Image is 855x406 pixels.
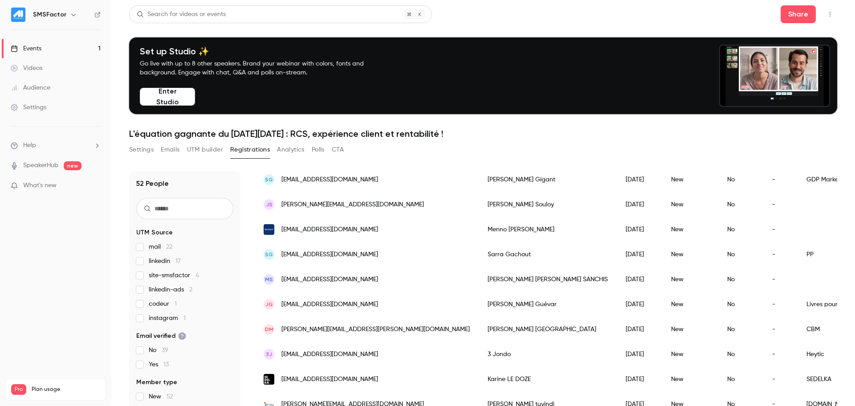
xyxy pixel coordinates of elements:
[264,374,274,385] img: sedelka.fr
[718,192,763,217] div: No
[617,242,662,267] div: [DATE]
[281,175,378,185] span: [EMAIL_ADDRESS][DOMAIN_NAME]
[11,44,41,53] div: Events
[763,342,798,367] div: -
[149,299,177,308] span: codeur
[617,217,662,242] div: [DATE]
[718,167,763,192] div: No
[129,143,154,157] button: Settings
[332,143,344,157] button: CTA
[265,300,273,308] span: JG
[312,143,325,157] button: Polls
[617,317,662,342] div: [DATE]
[718,367,763,392] div: No
[479,242,617,267] div: Sarra Gachout
[662,217,718,242] div: New
[11,8,25,22] img: SMSFactor
[617,367,662,392] div: [DATE]
[718,217,763,242] div: No
[281,275,378,284] span: [EMAIL_ADDRESS][DOMAIN_NAME]
[230,143,270,157] button: Registrations
[763,292,798,317] div: -
[662,292,718,317] div: New
[149,285,192,294] span: linkedin-ads
[763,242,798,267] div: -
[662,192,718,217] div: New
[281,300,378,309] span: [EMAIL_ADDRESS][DOMAIN_NAME]
[136,178,169,189] h1: 52 People
[479,367,617,392] div: Karine LE DOZE
[23,161,58,170] a: SpeakerHub
[90,182,101,190] iframe: Noticeable Trigger
[33,10,66,19] h6: SMSFactor
[266,350,272,358] span: 3J
[265,250,273,258] span: SG
[718,267,763,292] div: No
[617,167,662,192] div: [DATE]
[264,224,274,235] img: spryng.nl
[11,83,50,92] div: Audience
[149,271,199,280] span: site-smsfactor
[11,141,101,150] li: help-dropdown-opener
[662,342,718,367] div: New
[265,275,273,283] span: MS
[136,332,186,340] span: Email verified
[479,342,617,367] div: 3 Jondo
[281,250,378,259] span: [EMAIL_ADDRESS][DOMAIN_NAME]
[161,143,179,157] button: Emails
[129,128,837,139] h1: L'équation gagnante du [DATE][DATE] : RCS, expérience client et rentabilité !
[11,64,42,73] div: Videos
[479,267,617,292] div: [PERSON_NAME] [PERSON_NAME] SANCHIS
[149,360,169,369] span: Yes
[763,192,798,217] div: -
[162,347,168,353] span: 39
[281,200,424,209] span: [PERSON_NAME][EMAIL_ADDRESS][DOMAIN_NAME]
[265,176,273,184] span: SG
[166,244,172,250] span: 22
[187,143,223,157] button: UTM builder
[718,317,763,342] div: No
[763,267,798,292] div: -
[763,367,798,392] div: -
[718,242,763,267] div: No
[281,225,378,234] span: [EMAIL_ADDRESS][DOMAIN_NAME]
[136,378,177,387] span: Member type
[479,167,617,192] div: [PERSON_NAME] Gigant
[163,361,169,368] span: 13
[617,292,662,317] div: [DATE]
[189,287,192,293] span: 2
[23,181,57,190] span: What's new
[195,272,199,279] span: 4
[64,161,81,170] span: new
[136,228,173,237] span: UTM Source
[662,267,718,292] div: New
[718,292,763,317] div: No
[479,317,617,342] div: [PERSON_NAME] [GEOGRAPHIC_DATA]
[479,192,617,217] div: [PERSON_NAME] Souloy
[167,394,173,400] span: 52
[137,10,226,19] div: Search for videos or events
[140,88,195,106] button: Enter Studio
[662,242,718,267] div: New
[183,315,186,321] span: 1
[11,103,46,112] div: Settings
[617,267,662,292] div: [DATE]
[149,392,173,401] span: New
[662,367,718,392] div: New
[617,192,662,217] div: [DATE]
[781,5,816,23] button: Share
[662,167,718,192] div: New
[149,242,172,251] span: mail
[11,384,26,395] span: Pro
[149,314,186,323] span: instagram
[281,350,378,359] span: [EMAIL_ADDRESS][DOMAIN_NAME]
[149,257,181,266] span: linkedin
[175,301,177,307] span: 1
[617,342,662,367] div: [DATE]
[281,325,470,334] span: [PERSON_NAME][EMAIL_ADDRESS][PERSON_NAME][DOMAIN_NAME]
[277,143,305,157] button: Analytics
[662,317,718,342] div: New
[265,325,273,333] span: DM
[266,201,273,209] span: JS
[479,217,617,242] div: Menno [PERSON_NAME]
